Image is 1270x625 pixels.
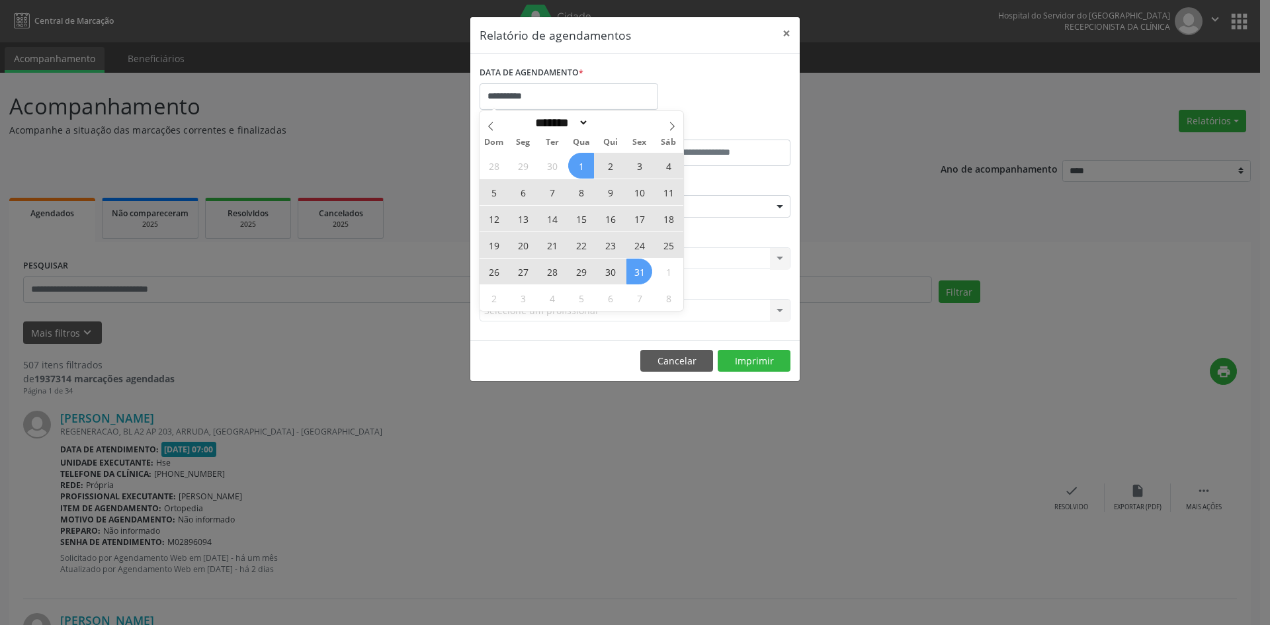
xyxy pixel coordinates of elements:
[509,138,538,147] span: Seg
[510,259,536,284] span: Outubro 27, 2025
[539,232,565,258] span: Outubro 21, 2025
[626,206,652,231] span: Outubro 17, 2025
[510,206,536,231] span: Outubro 13, 2025
[480,138,509,147] span: Dom
[539,285,565,311] span: Novembro 4, 2025
[597,232,623,258] span: Outubro 23, 2025
[638,119,790,140] label: ATÉ
[625,138,654,147] span: Sex
[568,259,594,284] span: Outubro 29, 2025
[656,206,681,231] span: Outubro 18, 2025
[568,285,594,311] span: Novembro 5, 2025
[597,206,623,231] span: Outubro 16, 2025
[539,179,565,205] span: Outubro 7, 2025
[626,285,652,311] span: Novembro 7, 2025
[626,232,652,258] span: Outubro 24, 2025
[640,350,713,372] button: Cancelar
[539,153,565,179] span: Setembro 30, 2025
[597,179,623,205] span: Outubro 9, 2025
[480,63,583,83] label: DATA DE AGENDAMENTO
[656,285,681,311] span: Novembro 8, 2025
[626,153,652,179] span: Outubro 3, 2025
[567,138,596,147] span: Qua
[510,179,536,205] span: Outubro 6, 2025
[654,138,683,147] span: Sáb
[481,206,507,231] span: Outubro 12, 2025
[656,153,681,179] span: Outubro 4, 2025
[656,259,681,284] span: Novembro 1, 2025
[626,179,652,205] span: Outubro 10, 2025
[773,17,800,50] button: Close
[589,116,632,130] input: Year
[597,153,623,179] span: Outubro 2, 2025
[656,179,681,205] span: Outubro 11, 2025
[626,259,652,284] span: Outubro 31, 2025
[481,153,507,179] span: Setembro 28, 2025
[597,285,623,311] span: Novembro 6, 2025
[510,153,536,179] span: Setembro 29, 2025
[510,232,536,258] span: Outubro 20, 2025
[568,153,594,179] span: Outubro 1, 2025
[568,232,594,258] span: Outubro 22, 2025
[481,259,507,284] span: Outubro 26, 2025
[538,138,567,147] span: Ter
[718,350,790,372] button: Imprimir
[596,138,625,147] span: Qui
[481,232,507,258] span: Outubro 19, 2025
[539,259,565,284] span: Outubro 28, 2025
[656,232,681,258] span: Outubro 25, 2025
[481,285,507,311] span: Novembro 2, 2025
[539,206,565,231] span: Outubro 14, 2025
[597,259,623,284] span: Outubro 30, 2025
[480,26,631,44] h5: Relatório de agendamentos
[530,116,589,130] select: Month
[510,285,536,311] span: Novembro 3, 2025
[481,179,507,205] span: Outubro 5, 2025
[568,206,594,231] span: Outubro 15, 2025
[568,179,594,205] span: Outubro 8, 2025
